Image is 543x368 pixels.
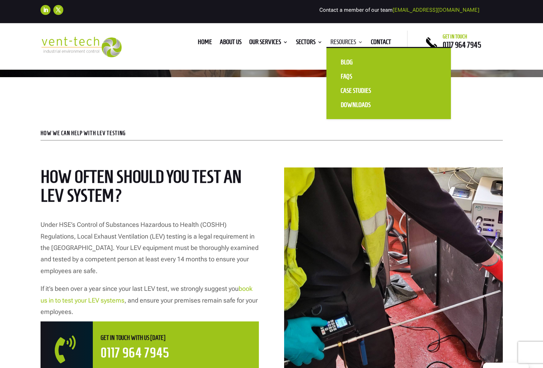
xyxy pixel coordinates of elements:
[334,69,405,84] a: FAQS
[101,346,169,360] a: 0117 964 7945
[296,39,323,47] a: Sectors
[334,55,405,69] a: Blog
[41,283,259,318] p: If it’s been over a year since your last LEV test, we strongly suggest you , and ensure your prem...
[334,84,405,98] a: Case Studies
[55,336,95,363] span: 
[371,39,391,47] a: Contact
[41,130,503,136] p: HOW WE CAN HELP WITH LEV TESTING
[393,7,479,13] a: [EMAIL_ADDRESS][DOMAIN_NAME]
[334,98,405,112] a: Downloads
[101,334,165,341] span: Get in touch with us [DATE]
[53,5,63,15] a: Follow on X
[41,285,252,304] a: book us in to test your LEV systems
[41,219,259,283] p: Under HSE’s Control of Substances Hazardous to Health (COSHH) Regulations, Local Exhaust Ventilat...
[41,167,259,208] h2: How Often Should You Test an LEV System?
[443,34,467,39] span: Get in touch
[41,5,50,15] a: Follow on LinkedIn
[249,39,288,47] a: Our Services
[330,39,363,47] a: Resources
[319,7,479,13] span: Contact a member of our team
[41,37,122,58] img: 2023-09-27T08_35_16.549ZVENT-TECH---Clear-background
[443,41,481,49] a: 0117 964 7945
[220,39,241,47] a: About us
[198,39,212,47] a: Home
